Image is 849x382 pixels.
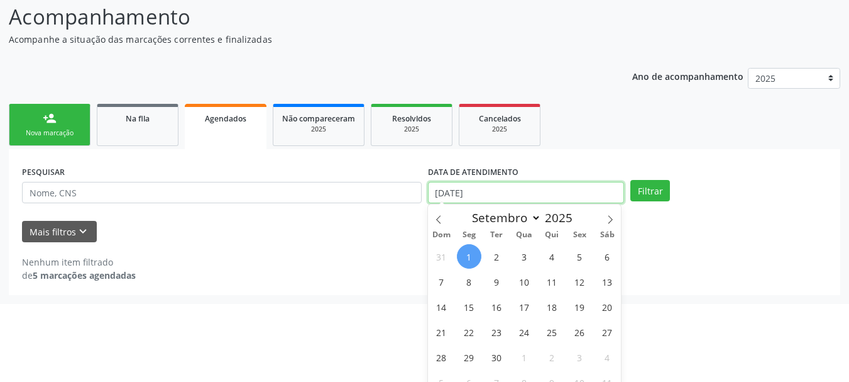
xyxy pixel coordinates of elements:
[595,345,620,369] span: Outubro 4, 2025
[455,231,483,239] span: Seg
[479,113,521,124] span: Cancelados
[510,231,538,239] span: Qua
[457,320,481,344] span: Setembro 22, 2025
[22,182,422,203] input: Nome, CNS
[457,295,481,319] span: Setembro 15, 2025
[33,269,136,281] strong: 5 marcações agendadas
[541,210,583,226] input: Year
[483,231,510,239] span: Ter
[632,68,743,84] p: Ano de acompanhamento
[595,295,620,319] span: Setembro 20, 2025
[429,244,454,269] span: Agosto 31, 2025
[540,269,564,294] span: Setembro 11, 2025
[567,295,592,319] span: Setembro 19, 2025
[566,231,593,239] span: Sex
[595,244,620,269] span: Setembro 6, 2025
[512,345,537,369] span: Outubro 1, 2025
[22,162,65,182] label: PESQUISAR
[18,128,81,138] div: Nova marcação
[22,269,136,282] div: de
[540,345,564,369] span: Outubro 2, 2025
[540,244,564,269] span: Setembro 4, 2025
[512,295,537,319] span: Setembro 17, 2025
[595,320,620,344] span: Setembro 27, 2025
[76,225,90,239] i: keyboard_arrow_down
[282,125,355,134] div: 2025
[205,113,246,124] span: Agendados
[126,113,150,124] span: Na fila
[9,1,591,33] p: Acompanhamento
[428,231,456,239] span: Dom
[457,244,481,269] span: Setembro 1, 2025
[282,113,355,124] span: Não compareceram
[429,320,454,344] span: Setembro 21, 2025
[485,295,509,319] span: Setembro 16, 2025
[540,295,564,319] span: Setembro 18, 2025
[428,162,518,182] label: DATA DE ATENDIMENTO
[567,269,592,294] span: Setembro 12, 2025
[457,345,481,369] span: Setembro 29, 2025
[380,125,443,134] div: 2025
[9,33,591,46] p: Acompanhe a situação das marcações correntes e finalizadas
[567,244,592,269] span: Setembro 5, 2025
[567,320,592,344] span: Setembro 26, 2025
[567,345,592,369] span: Outubro 3, 2025
[428,182,625,203] input: Selecione um intervalo
[22,256,136,269] div: Nenhum item filtrado
[429,295,454,319] span: Setembro 14, 2025
[429,345,454,369] span: Setembro 28, 2025
[466,209,542,227] select: Month
[512,244,537,269] span: Setembro 3, 2025
[593,231,621,239] span: Sáb
[512,269,537,294] span: Setembro 10, 2025
[512,320,537,344] span: Setembro 24, 2025
[392,113,431,124] span: Resolvidos
[457,269,481,294] span: Setembro 8, 2025
[630,180,670,201] button: Filtrar
[485,320,509,344] span: Setembro 23, 2025
[485,244,509,269] span: Setembro 2, 2025
[595,269,620,294] span: Setembro 13, 2025
[22,221,97,243] button: Mais filtroskeyboard_arrow_down
[485,345,509,369] span: Setembro 30, 2025
[540,320,564,344] span: Setembro 25, 2025
[43,111,57,125] div: person_add
[468,125,531,134] div: 2025
[429,269,454,294] span: Setembro 7, 2025
[485,269,509,294] span: Setembro 9, 2025
[538,231,566,239] span: Qui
